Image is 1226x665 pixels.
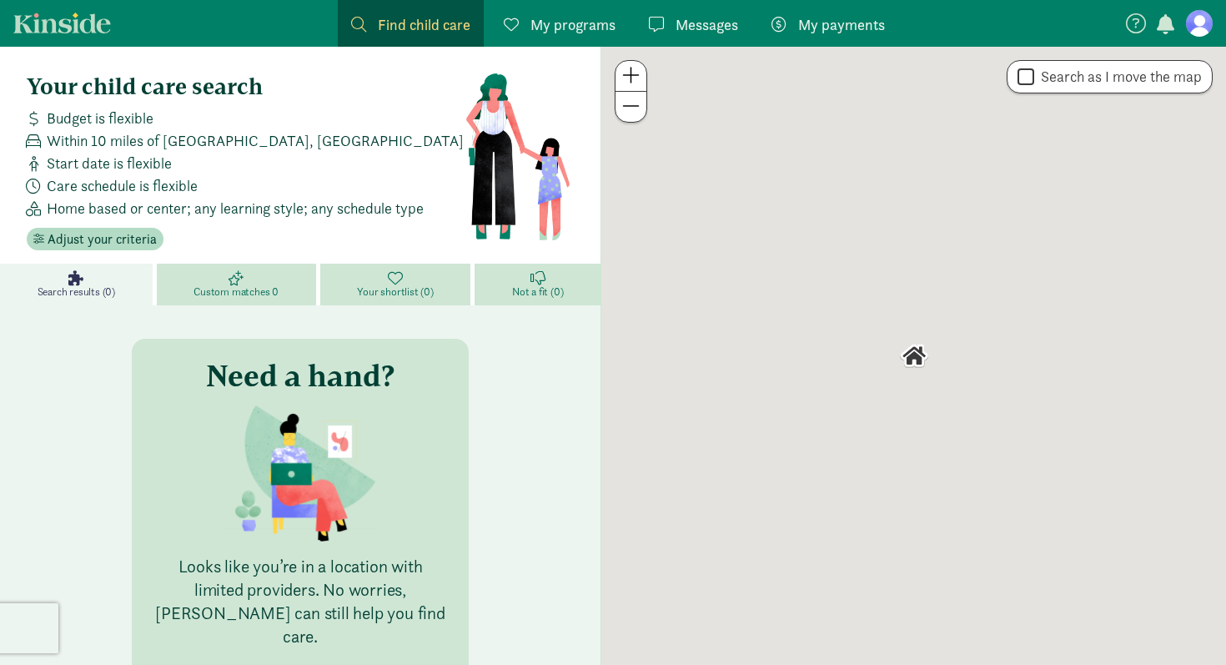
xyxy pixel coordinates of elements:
[378,13,470,36] span: Find child care
[47,174,198,197] span: Care schedule is flexible
[47,152,172,174] span: Start date is flexible
[320,264,475,305] a: Your shortlist (0)
[676,13,738,36] span: Messages
[13,13,111,33] a: Kinside
[47,197,424,219] span: Home based or center; any learning style; any schedule type
[193,285,279,299] span: Custom matches 0
[475,264,600,305] a: Not a fit (0)
[27,73,465,100] h4: Your child care search
[512,285,563,299] span: Not a fit (0)
[47,129,464,152] span: Within 10 miles of [GEOGRAPHIC_DATA], [GEOGRAPHIC_DATA]
[798,13,885,36] span: My payments
[152,555,449,648] p: Looks like you’re in a location with limited providers. No worries, [PERSON_NAME] can still help ...
[1034,67,1202,87] label: Search as I move the map
[900,342,928,370] div: Click to see details
[38,285,115,299] span: Search results (0)
[530,13,616,36] span: My programs
[48,229,157,249] span: Adjust your criteria
[47,107,153,129] span: Budget is flexible
[157,264,320,305] a: Custom matches 0
[206,359,394,392] h3: Need a hand?
[357,285,433,299] span: Your shortlist (0)
[27,228,163,251] button: Adjust your criteria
